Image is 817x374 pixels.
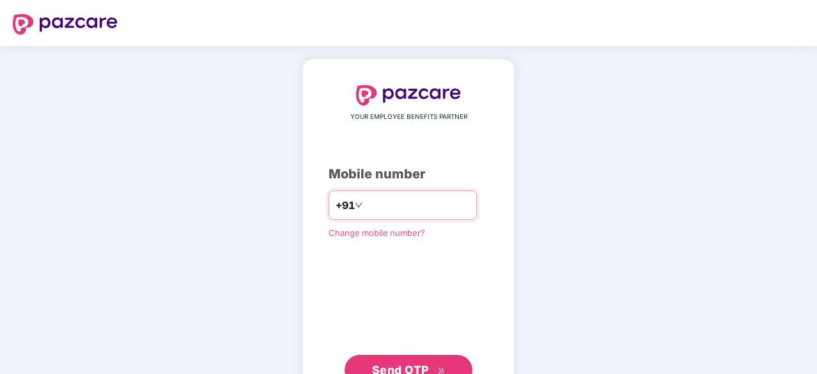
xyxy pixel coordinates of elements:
a: Change mobile number? [329,228,425,238]
img: logo [13,14,118,35]
span: down [355,201,362,209]
div: Mobile number [329,164,488,184]
span: +91 [336,198,355,214]
img: logo [356,85,461,105]
span: YOUR EMPLOYEE BENEFITS PARTNER [350,112,467,122]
